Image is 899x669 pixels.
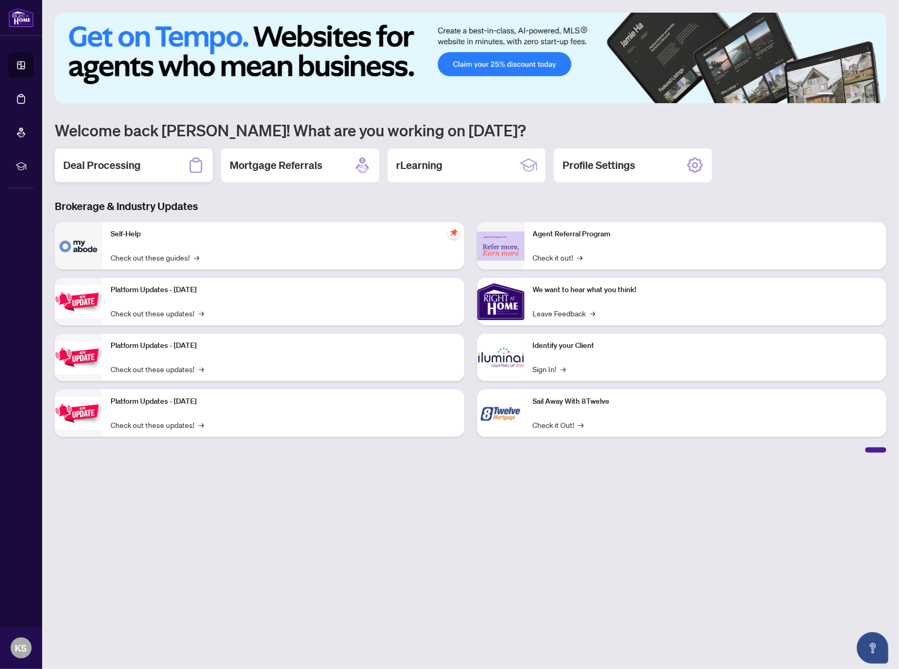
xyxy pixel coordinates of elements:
button: 1 [817,93,834,97]
h3: Brokerage & Industry Updates [55,199,886,214]
img: Self-Help [55,222,102,269]
img: Agent Referral Program [477,232,525,261]
h2: Mortgage Referrals [230,158,322,173]
p: Identify your Client [533,340,878,352]
button: 6 [872,93,876,97]
a: Check it out!→ [533,252,583,263]
a: Sign In!→ [533,363,566,375]
a: Check out these guides!→ [111,252,199,263]
img: Platform Updates - July 21, 2025 [55,285,102,318]
a: Check it Out!→ [533,419,584,431]
span: → [579,419,584,431]
a: Check out these updates!→ [111,307,204,319]
span: → [578,252,583,263]
span: → [199,363,204,375]
a: Leave Feedback→ [533,307,596,319]
button: 2 [838,93,842,97]
span: → [199,419,204,431]
h2: Profile Settings [562,158,635,173]
img: Platform Updates - July 8, 2025 [55,341,102,374]
h2: Deal Processing [63,158,141,173]
a: Check out these updates!→ [111,419,204,431]
span: → [590,307,596,319]
span: → [199,307,204,319]
p: Self-Help [111,228,456,240]
img: We want to hear what you think! [477,278,525,325]
img: Identify your Client [477,334,525,381]
img: logo [8,8,34,27]
span: → [561,363,566,375]
span: KS [15,641,27,655]
h2: rLearning [396,158,442,173]
p: Agent Referral Program [533,228,878,240]
p: Sail Away With 8Twelve [533,396,878,407]
img: Slide 0 [55,13,886,103]
img: Sail Away With 8Twelve [477,390,525,437]
span: pushpin [448,226,460,239]
p: We want to hear what you think! [533,284,878,296]
p: Platform Updates - [DATE] [111,284,456,296]
a: Check out these updates!→ [111,363,204,375]
p: Platform Updates - [DATE] [111,396,456,407]
img: Platform Updates - June 23, 2025 [55,397,102,430]
button: 4 [855,93,859,97]
button: 5 [863,93,867,97]
h1: Welcome back [PERSON_NAME]! What are you working on [DATE]? [55,120,886,140]
button: Open asap [857,632,888,664]
span: → [194,252,199,263]
p: Platform Updates - [DATE] [111,340,456,352]
button: 3 [846,93,851,97]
